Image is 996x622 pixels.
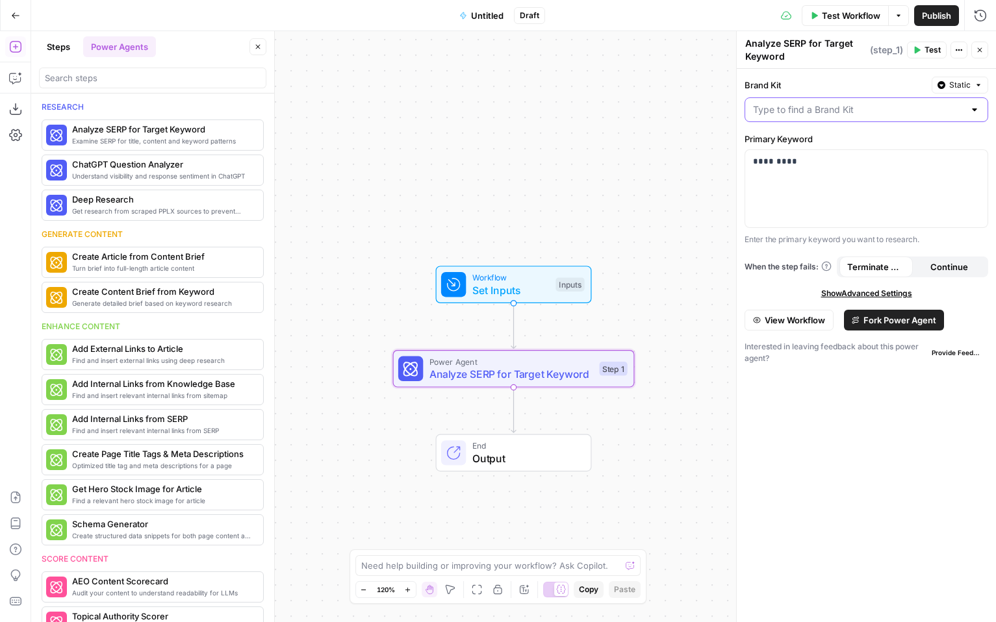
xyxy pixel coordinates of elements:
[745,37,867,63] textarea: Analyze SERP for Target Keyword
[932,77,988,93] button: Static
[614,584,635,595] span: Paste
[745,233,988,246] p: Enter the primary keyword you want to research.
[72,342,253,355] span: Add External Links to Article
[72,171,253,181] span: Understand visibility and response sentiment in ChatGPT
[42,553,264,565] div: Score content
[72,250,253,263] span: Create Article from Content Brief
[377,584,395,595] span: 120%
[870,44,903,56] span: ( step_1 )
[452,5,511,26] button: Untitled
[72,482,253,495] span: Get Hero Stock Image for Article
[429,366,593,382] span: Analyze SERP for Target Keyword
[574,581,604,598] button: Copy
[471,9,504,22] span: Untitled
[765,314,825,327] span: View Workflow
[907,42,947,58] button: Test
[72,298,253,308] span: Generate detailed brief based on keyword research
[83,36,156,57] button: Power Agents
[863,314,936,327] span: Fork Power Agent
[72,425,253,436] span: Find and insert relevant internal links from SERP
[72,530,253,541] span: Create structured data snippets for both page content and images
[511,303,516,349] g: Edge from start to step_1
[72,460,253,471] span: Optimized title tag and meta descriptions for a page
[72,123,253,136] span: Analyze SERP for Target Keyword
[72,447,253,460] span: Create Page Title Tags & Meta Descriptions
[847,260,905,273] span: Terminate Workflow
[472,440,578,452] span: End
[393,266,635,303] div: WorkflowSet InputsInputs
[72,517,253,530] span: Schema Generator
[72,206,253,216] span: Get research from scraped PPLX sources to prevent source [MEDICAL_DATA]
[555,277,584,292] div: Inputs
[72,263,253,273] span: Turn brief into full-length article content
[72,193,253,206] span: Deep Research
[72,412,253,425] span: Add Internal Links from SERP
[45,71,261,84] input: Search steps
[926,345,988,360] button: Provide Feedback
[393,350,635,388] div: Power AgentAnalyze SERP for Target KeywordStep 1
[913,256,986,277] button: Continue
[511,388,516,433] g: Edge from step_1 to end
[745,79,926,92] label: Brand Kit
[72,575,253,588] span: AEO Content Scorecard
[922,9,951,22] span: Publish
[72,136,253,146] span: Examine SERP for title, content and keyword patterns
[472,271,550,284] span: Workflow
[472,282,550,298] span: Set Inputs
[42,321,264,332] div: Enhance content
[72,390,253,401] span: Find and insert relevant internal links from sitemap
[753,103,964,116] input: Type to find a Brand Kit
[745,261,832,273] a: When the step fails:
[745,310,834,330] button: View Workflow
[39,36,78,57] button: Steps
[949,79,971,91] span: Static
[579,584,598,595] span: Copy
[822,9,880,22] span: Test Workflow
[393,434,635,472] div: EndOutput
[520,10,539,21] span: Draft
[844,310,944,330] button: Fork Power Agent
[932,347,983,358] span: Provide Feedback
[72,285,253,298] span: Create Content Brief from Keyword
[72,377,253,390] span: Add Internal Links from Knowledge Base
[802,5,888,26] button: Test Workflow
[925,44,941,56] span: Test
[72,495,253,506] span: Find a relevant hero stock image for article
[429,355,593,367] span: Power Agent
[821,288,912,299] span: Show Advanced Settings
[914,5,959,26] button: Publish
[600,362,628,376] div: Step 1
[42,101,264,113] div: Research
[609,581,641,598] button: Paste
[72,588,253,598] span: Audit your content to understand readability for LLMs
[930,260,968,273] span: Continue
[72,158,253,171] span: ChatGPT Question Analyzer
[745,132,988,145] label: Primary Keyword
[72,355,253,366] span: Find and insert external links using deep research
[472,451,578,466] span: Output
[42,229,264,240] div: Generate content
[745,341,988,364] div: Interested in leaving feedback about this power agent?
